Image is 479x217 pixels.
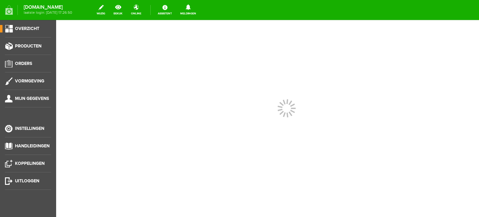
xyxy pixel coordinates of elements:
a: online [127,3,145,17]
span: Uitloggen [15,178,39,184]
a: Meldingen [177,3,200,17]
span: Mijn gegevens [15,96,49,101]
span: Orders [15,61,32,66]
span: Handleidingen [15,143,50,149]
span: Producten [15,43,41,49]
span: Koppelingen [15,161,45,166]
span: Overzicht [15,26,39,31]
span: Instellingen [15,126,44,131]
a: bekijk [110,3,126,17]
a: wijzig [93,3,109,17]
a: Assistent [154,3,176,17]
span: Vormgeving [15,78,44,84]
strong: [DOMAIN_NAME] [24,6,72,9]
span: laatste login: [DATE] 17:26:50 [24,11,72,14]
